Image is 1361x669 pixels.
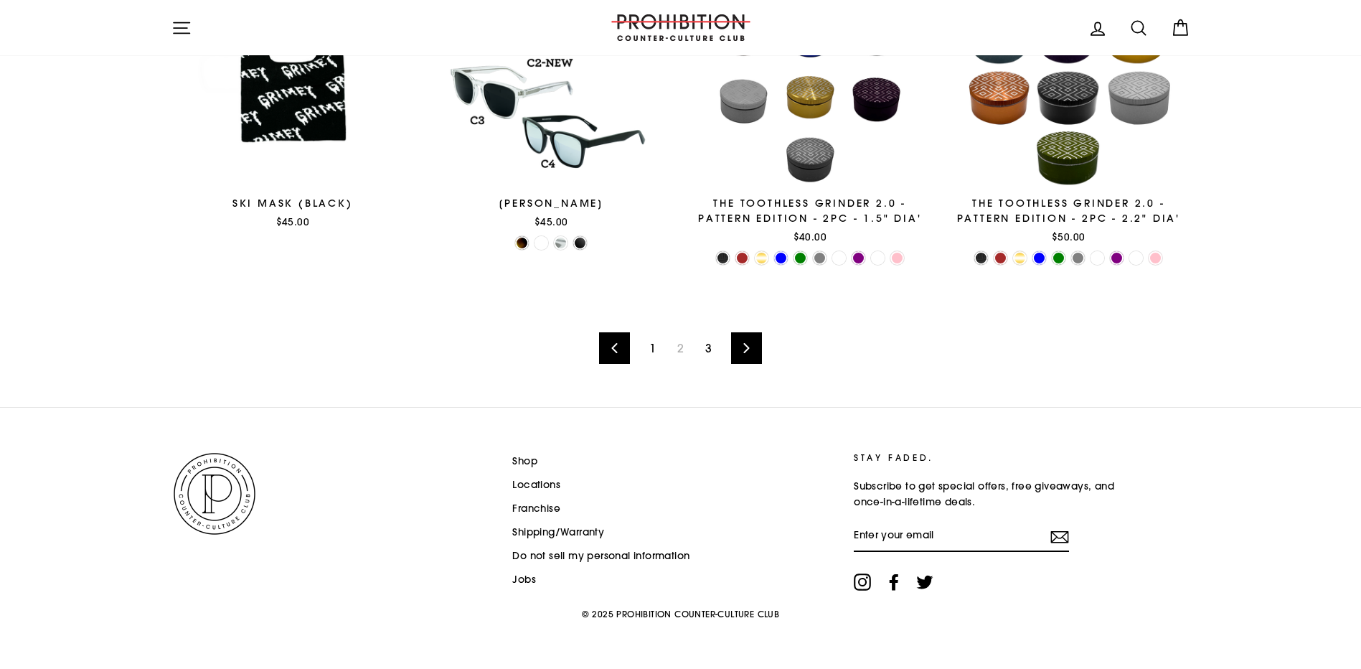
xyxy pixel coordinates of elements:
p: Subscribe to get special offers, free giveaways, and once-in-a-lifetime deals. [854,479,1136,510]
a: Shipping/Warranty [512,522,604,543]
span: Quick view [1041,165,1096,178]
a: Franchise [512,498,560,520]
div: $40.00 [689,230,932,244]
span: Quick view [265,165,320,178]
div: $45.00 [171,215,415,229]
p: © 2025 PROHIBITION COUNTER-CULTURE CLUB [171,602,1190,626]
a: Jobs [512,569,536,591]
div: $45.00 [430,215,673,229]
a: Do not sell my personal information [512,546,689,567]
img: PROHIBITION COUNTER-CULTURE CLUB [609,14,753,41]
img: PROHIBITION COUNTER-CULTURE CLUB [171,451,258,537]
a: 3 [697,337,720,360]
div: The Toothless Grinder 2.0 - Pattern Edition - 2PC - 1.5" Dia' [689,196,932,226]
a: Locations [512,474,560,496]
a: Shop [512,451,537,472]
div: $50.00 [947,230,1190,244]
div: The Toothless Grinder 2.0 - Pattern Edition - 2PC - 2.2" Dia' [947,196,1190,226]
span: 2 [669,337,692,360]
a: 1 [641,337,664,360]
div: Ski Mask (Black) [171,196,415,211]
span: Quick view [783,165,837,178]
input: Enter your email [854,520,1069,552]
p: STAY FADED. [854,451,1136,464]
div: [PERSON_NAME] [430,196,673,211]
